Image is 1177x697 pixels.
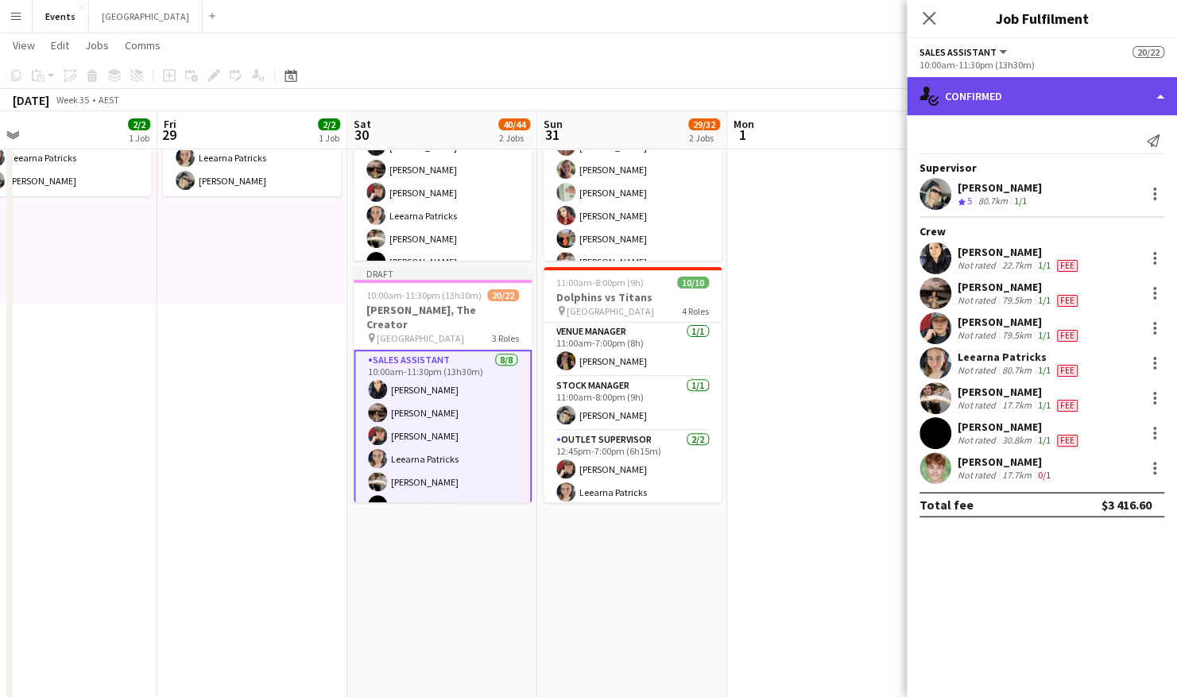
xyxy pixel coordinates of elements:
[682,305,709,317] span: 4 Roles
[1057,330,1078,342] span: Fee
[958,280,1081,294] div: [PERSON_NAME]
[1054,434,1081,447] div: Crew has different fees then in role
[920,497,974,513] div: Total fee
[688,118,720,130] span: 29/32
[999,294,1035,307] div: 79.5km
[920,59,1164,71] div: 10:00am-11:30pm (13h30m)
[163,119,341,196] app-card-role: Set-up Assistant2/210:00am-7:00pm (9h)Leearna Patricks[PERSON_NAME]
[487,289,519,301] span: 20/22
[544,267,722,502] div: 11:00am-8:00pm (9h)10/10Dolphins vs Titans [GEOGRAPHIC_DATA]4 RolesVenue Manager1/111:00am-7:00pm...
[1057,260,1078,272] span: Fee
[377,332,464,344] span: [GEOGRAPHIC_DATA]
[161,126,176,144] span: 29
[999,399,1035,412] div: 17.7km
[967,195,972,207] span: 5
[51,38,69,52] span: Edit
[45,35,75,56] a: Edit
[354,267,532,502] app-job-card: Draft10:00am-11:30pm (13h30m)20/22[PERSON_NAME], The Creator [GEOGRAPHIC_DATA]3 RolesSales Assist...
[907,8,1177,29] h3: Job Fulfilment
[118,35,167,56] a: Comms
[1054,294,1081,307] div: Crew has different fees then in role
[85,38,109,52] span: Jobs
[164,117,176,131] span: Fri
[544,108,722,323] app-card-role: Sales Assistant8/810:00am-11:30pm (13h30m)[PERSON_NAME][PERSON_NAME][PERSON_NAME][PERSON_NAME][PE...
[958,385,1081,399] div: [PERSON_NAME]
[1057,435,1078,447] span: Fee
[6,35,41,56] a: View
[958,259,999,272] div: Not rated
[567,305,654,317] span: [GEOGRAPHIC_DATA]
[958,245,1081,259] div: [PERSON_NAME]
[52,94,92,106] span: Week 35
[544,117,563,131] span: Sun
[920,46,1009,58] button: Sales Assistant
[354,108,532,323] app-card-role: Sales Assistant8/810:00am-11:30pm (13h30m)[PERSON_NAME][PERSON_NAME][PERSON_NAME]Leearna Patricks...
[354,267,532,280] div: Draft
[1057,365,1078,377] span: Fee
[89,1,203,32] button: [GEOGRAPHIC_DATA]
[351,126,371,144] span: 30
[958,399,999,412] div: Not rated
[958,294,999,307] div: Not rated
[319,132,339,144] div: 1 Job
[689,132,719,144] div: 2 Jobs
[499,132,529,144] div: 2 Jobs
[958,350,1081,364] div: Leearna Patricks
[907,77,1177,115] div: Confirmed
[556,277,644,288] span: 11:00am-8:00pm (9h)
[999,434,1035,447] div: 30.8km
[958,329,999,342] div: Not rated
[1014,195,1027,207] app-skills-label: 1/1
[354,303,532,331] h3: [PERSON_NAME], The Creator
[999,469,1035,481] div: 17.7km
[1057,295,1078,307] span: Fee
[958,455,1054,469] div: [PERSON_NAME]
[1038,364,1051,376] app-skills-label: 1/1
[541,126,563,144] span: 31
[354,350,532,568] app-card-role: Sales Assistant8/810:00am-11:30pm (13h30m)[PERSON_NAME][PERSON_NAME][PERSON_NAME]Leearna Patricks...
[907,161,1177,175] div: Supervisor
[79,35,115,56] a: Jobs
[1054,399,1081,412] div: Crew has different fees then in role
[125,38,161,52] span: Comms
[734,117,754,131] span: Mon
[13,38,35,52] span: View
[958,434,999,447] div: Not rated
[544,431,722,508] app-card-role: Outlet Supervisor2/212:45pm-7:00pm (6h15m)[PERSON_NAME]Leearna Patricks
[544,290,722,304] h3: Dolphins vs Titans
[13,92,49,108] div: [DATE]
[958,315,1081,329] div: [PERSON_NAME]
[975,195,1011,208] div: 80.7km
[128,118,150,130] span: 2/2
[366,289,482,301] span: 10:00am-11:30pm (13h30m)
[907,224,1177,238] div: Crew
[129,132,149,144] div: 1 Job
[958,180,1042,195] div: [PERSON_NAME]
[1038,294,1051,306] app-skills-label: 1/1
[99,94,119,106] div: AEST
[544,377,722,431] app-card-role: Stock Manager1/111:00am-8:00pm (9h)[PERSON_NAME]
[999,329,1035,342] div: 79.5km
[731,126,754,144] span: 1
[999,364,1035,377] div: 80.7km
[677,277,709,288] span: 10/10
[1038,469,1051,481] app-skills-label: 0/1
[1057,400,1078,412] span: Fee
[920,46,997,58] span: Sales Assistant
[1038,329,1051,341] app-skills-label: 1/1
[318,118,340,130] span: 2/2
[1038,259,1051,271] app-skills-label: 1/1
[958,420,1081,434] div: [PERSON_NAME]
[1054,329,1081,342] div: Crew has different fees then in role
[492,332,519,344] span: 3 Roles
[1054,364,1081,377] div: Crew has different fees then in role
[1038,399,1051,411] app-skills-label: 1/1
[1038,434,1051,446] app-skills-label: 1/1
[498,118,530,130] span: 40/44
[354,117,371,131] span: Sat
[999,259,1035,272] div: 22.7km
[544,323,722,377] app-card-role: Venue Manager1/111:00am-7:00pm (8h)[PERSON_NAME]
[958,469,999,481] div: Not rated
[33,1,89,32] button: Events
